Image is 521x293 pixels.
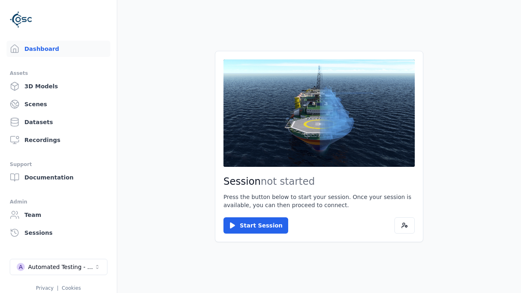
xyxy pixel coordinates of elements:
div: Admin [10,197,107,207]
div: A [17,263,25,271]
span: | [57,285,59,291]
a: Sessions [7,225,110,241]
a: Team [7,207,110,223]
img: Logo [10,8,33,31]
div: Support [10,160,107,169]
a: 3D Models [7,78,110,94]
a: Privacy [36,285,53,291]
a: Datasets [7,114,110,130]
p: Press the button below to start your session. Once your session is available, you can then procee... [223,193,415,209]
span: not started [261,176,315,187]
a: Documentation [7,169,110,186]
div: Assets [10,68,107,78]
div: Automated Testing - Playwright [28,263,94,271]
a: Recordings [7,132,110,148]
a: Cookies [62,285,81,291]
button: Select a workspace [10,259,107,275]
button: Start Session [223,217,288,234]
h2: Session [223,175,415,188]
a: Scenes [7,96,110,112]
a: Dashboard [7,41,110,57]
